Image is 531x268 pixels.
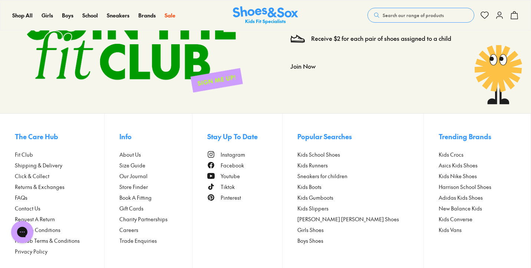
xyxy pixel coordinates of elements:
[221,172,240,180] span: Youtube
[15,183,65,191] span: Returns & Exchanges
[439,215,516,223] a: Kids Converse
[297,128,423,145] button: Popular Searches
[15,172,49,180] span: Click & Collect
[297,151,423,158] a: Kids School Shoes
[439,161,516,169] a: Asics Kids Shoes
[15,194,27,202] span: FAQs
[290,58,316,74] button: Join Now
[42,12,53,19] a: Girls
[297,131,352,141] span: Popular Searches
[439,226,516,234] a: Kids Vans
[439,172,477,180] span: Kids Nike Shoes
[297,226,324,234] span: Girls Shoes
[15,248,104,255] a: Privacy Policy
[207,194,282,202] a: Pinterest
[119,183,148,191] span: Store Finder
[297,183,321,191] span: Kids Boots
[119,205,144,212] span: Gift Cards
[297,205,329,212] span: Kids Slippers
[221,183,235,191] span: Tiktok
[367,8,474,23] button: Search our range of products
[15,161,104,169] a: Shipping & Delivery
[439,128,516,145] button: Trending Brands
[15,128,104,145] button: The Care Hub
[439,151,464,158] span: Kids Crocs
[297,183,423,191] a: Kids Boots
[119,215,192,223] a: Charity Partnerships
[138,12,156,19] a: Brands
[439,194,516,202] a: Adidas Kids Shoes
[290,31,305,46] img: Vector_3098.svg
[297,161,328,169] span: Kids Runners
[165,12,175,19] a: Sale
[15,215,104,223] a: Request A Return
[119,172,192,180] a: Our Journal
[207,183,282,191] a: Tiktok
[439,215,472,223] span: Kids Converse
[15,215,55,223] span: Request A Return
[15,205,40,212] span: Contact Us
[15,226,104,234] a: Terms & Conditions
[119,205,192,212] a: Gift Cards
[119,194,152,202] span: Book A Fitting
[297,215,399,223] span: [PERSON_NAME] [PERSON_NAME] Shoes
[15,151,104,158] a: Fit Club
[297,161,423,169] a: Kids Runners
[297,237,323,245] span: Boys Shoes
[439,226,462,234] span: Kids Vans
[119,226,138,234] span: Careers
[439,194,483,202] span: Adidas Kids Shoes
[119,151,141,158] span: About Us
[62,12,73,19] a: Boys
[207,131,258,141] span: Stay Up To Date
[297,237,423,245] a: Boys Shoes
[207,172,282,180] a: Youtube
[439,172,516,180] a: Kids Nike Shoes
[439,205,482,212] span: New Balance Kids
[119,151,192,158] a: About Us
[15,194,104,202] a: FAQs
[233,6,298,24] a: Shoes & Sox
[311,35,451,43] a: Receive $2 for each pair of shoes assigned to a child
[297,205,423,212] a: Kids Slippers
[207,128,282,145] button: Stay Up To Date
[297,215,423,223] a: [PERSON_NAME] [PERSON_NAME] Shoes
[297,151,340,158] span: Kids School Shoes
[119,161,192,169] a: Size Guide
[207,161,282,169] a: Facebook
[15,172,104,180] a: Click & Collect
[297,226,423,234] a: Girls Shoes
[119,161,145,169] span: Size Guide
[297,194,333,202] span: Kids Gumboots
[119,237,192,245] a: Trade Enquiries
[15,161,62,169] span: Shipping & Delivery
[82,12,98,19] a: School
[439,205,516,212] a: New Balance Kids
[119,131,132,141] span: Info
[15,151,33,158] span: Fit Club
[119,194,192,202] a: Book A Fitting
[439,161,478,169] span: Asics Kids Shoes
[207,151,282,158] a: Instagram
[119,215,168,223] span: Charity Partnerships
[15,237,80,245] span: Fit Club Terms & Conditions
[439,183,491,191] span: Harrison School Shoes
[15,248,47,255] span: Privacy Policy
[15,237,104,245] a: Fit Club Terms & Conditions
[119,237,157,245] span: Trade Enquiries
[439,151,516,158] a: Kids Crocs
[7,218,37,246] iframe: Gorgias live chat messenger
[233,6,298,24] img: SNS_Logo_Responsive.svg
[107,12,129,19] a: Sneakers
[221,151,245,158] span: Instagram
[12,12,33,19] a: Shop All
[297,172,423,180] a: Sneakers for children
[119,128,192,145] button: Info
